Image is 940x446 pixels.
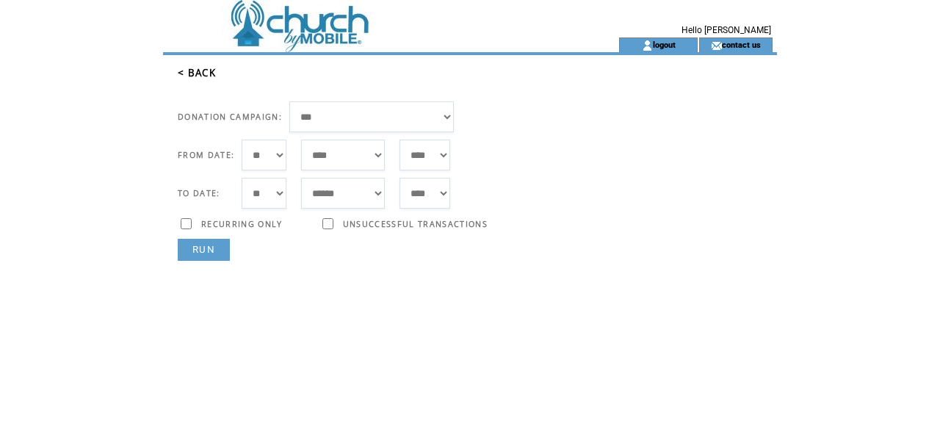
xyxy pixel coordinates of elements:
img: account_icon.gif [642,40,653,51]
span: FROM DATE: [178,150,234,160]
span: DONATION CAMPAIGN: [178,112,282,122]
a: logout [653,40,676,49]
span: RECURRING ONLY [201,219,283,229]
a: RUN [178,239,230,261]
span: Hello [PERSON_NAME] [681,25,771,35]
a: < BACK [178,66,216,79]
a: contact us [722,40,761,49]
img: contact_us_icon.gif [711,40,722,51]
span: UNSUCCESSFUL TRANSACTIONS [343,219,488,229]
span: TO DATE: [178,188,220,198]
